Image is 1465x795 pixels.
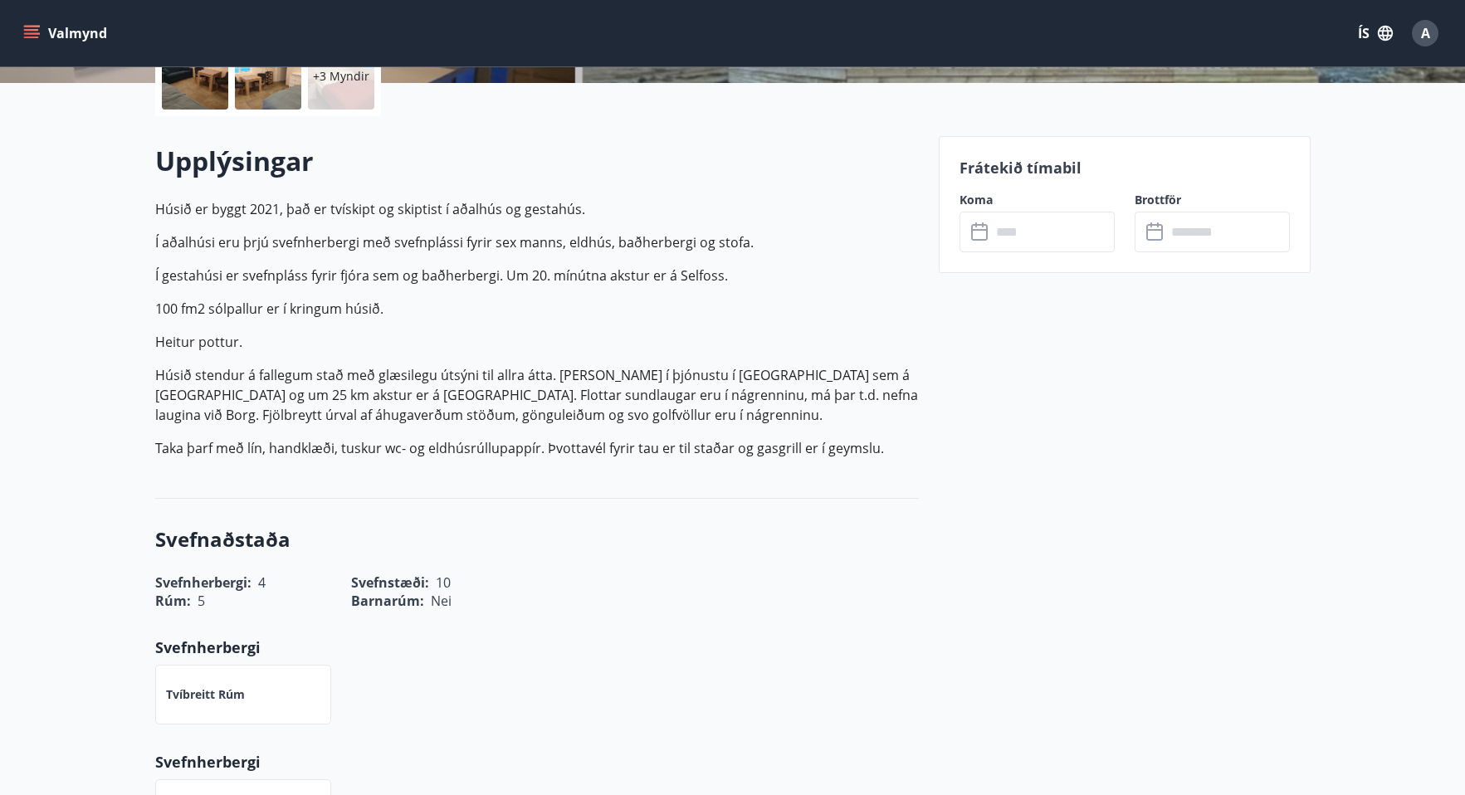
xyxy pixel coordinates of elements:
[1349,18,1402,48] button: ÍS
[155,266,919,285] p: Í gestahúsi er svefnpláss fyrir fjóra sem og baðherbergi. Um 20. mínútna akstur er á Selfoss.
[155,751,919,773] p: Svefnherbergi
[960,192,1115,208] label: Koma
[155,438,919,458] p: Taka þarf með lín, handklæði, tuskur wc- og eldhúsrúllupappír. Þvottavél fyrir tau er til staðar ...
[431,592,452,610] span: Nei
[155,592,191,610] span: Rúm :
[198,592,205,610] span: 5
[313,68,369,85] p: +3 Myndir
[155,636,919,658] p: Svefnherbergi
[20,18,114,48] button: menu
[155,299,919,319] p: 100 fm2 sólpallur er í kringum húsið.
[155,199,919,219] p: Húsið er byggt 2021, það er tvískipt og skiptist í aðalhús og gestahús.
[960,157,1290,178] p: Frátekið tímabil
[1405,13,1445,53] button: A
[1421,24,1430,42] span: A
[155,232,919,252] p: Í aðalhúsi eru þrjú svefnherbergi með svefnplássi fyrir sex manns, eldhús, baðherbergi og stofa.
[155,143,919,179] h2: Upplýsingar
[155,365,919,425] p: Húsið stendur á fallegum stað með glæsilegu útsýni til allra átta. [PERSON_NAME] í þjónustu í [GE...
[155,525,919,554] h3: Svefnaðstaða
[155,332,919,352] p: Heitur pottur.
[351,592,424,610] span: Barnarúm :
[1135,192,1290,208] label: Brottför
[166,686,245,703] p: Tvíbreitt rúm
